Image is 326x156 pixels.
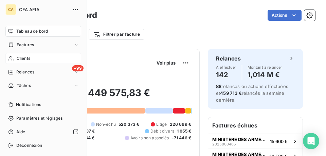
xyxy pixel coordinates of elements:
[270,139,288,144] span: 15 600 €
[172,135,191,141] span: -71 446 €
[19,7,68,12] span: CFA AFIA
[119,121,139,127] span: 520 373 €
[156,121,167,127] span: Litige
[17,55,30,62] span: Clients
[16,102,41,108] span: Notifications
[89,29,144,40] button: Filtrer par facture
[16,28,48,34] span: Tableau de bord
[248,69,282,80] h4: 1,014 M €
[72,65,84,71] span: +99
[155,60,178,66] button: Voir plus
[96,121,116,127] span: Non-échu
[303,133,319,149] div: Open Intercom Messenger
[216,84,288,103] span: relances ou actions effectuées et relancés la semaine dernière.
[157,60,176,66] span: Voir plus
[16,142,42,149] span: Déconnexion
[216,54,241,63] h6: Relances
[212,142,236,146] span: 2025000465
[212,137,267,142] span: MINISTERE DES ARMEES / CMG
[220,90,241,96] span: 459 713 €
[5,4,16,15] div: CA
[150,128,174,134] span: Débit divers
[208,117,303,134] h6: Factures échues
[16,129,25,135] span: Aide
[248,65,282,69] span: Montant à relancer
[16,115,62,121] span: Paramètres et réglages
[208,134,303,149] button: MINISTERE DES ARMEES / CMG202500046515 600 €
[216,65,236,69] span: À effectuer
[216,69,236,80] h4: 142
[17,83,31,89] span: Tâches
[16,69,34,75] span: Relances
[17,42,34,48] span: Factures
[5,126,81,137] a: Aide
[216,84,221,89] span: 88
[170,121,191,127] span: 226 669 €
[130,135,169,141] span: Avoirs non associés
[268,10,302,21] button: Actions
[177,128,191,134] span: 1 055 €
[38,87,191,106] h2: 2 449 575,83 €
